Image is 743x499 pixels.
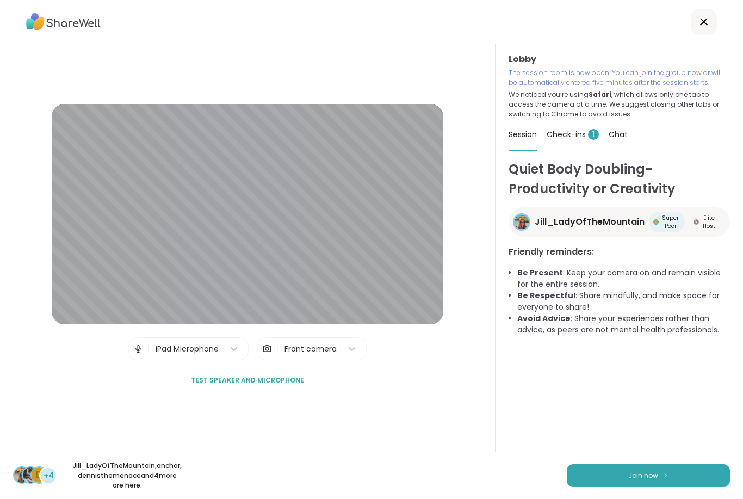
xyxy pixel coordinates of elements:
b: Be Respectful [517,290,575,301]
a: Jill_LadyOfTheMountainJill_LadyOfTheMountainSuper PeerSuper PeerElite HostElite Host [509,207,730,237]
span: Elite Host [701,214,717,230]
li: : Share your experiences rather than advice, as peers are not mental health professionals. [517,313,730,336]
img: anchor [23,467,38,483]
img: Jill_LadyOfTheMountain [14,467,29,483]
span: Chat [609,129,628,140]
img: ShareWell Logo [26,9,101,34]
div: Front camera [284,343,337,355]
li: : Share mindfully, and make space for everyone to share! [517,290,730,313]
button: Test speaker and microphone [187,369,308,392]
img: Jill_LadyOfTheMountain [515,215,529,229]
h3: Friendly reminders: [509,245,730,258]
img: ShareWell Logomark [662,472,669,478]
li: : Keep your camera on and remain visible for the entire session. [517,267,730,290]
b: Safari [589,90,611,99]
button: Join now [567,464,730,487]
img: Microphone [133,338,143,360]
img: Super Peer [653,219,659,225]
span: 1 [588,129,599,140]
h3: Lobby [509,53,730,66]
span: Test speaker and microphone [191,375,304,385]
p: The session room is now open. You can join the group now or will be automatically entered five mi... [509,68,730,88]
span: Jill_LadyOfTheMountain [535,215,645,229]
img: Camera [262,338,272,360]
span: Super Peer [661,214,680,230]
span: d [36,468,42,482]
span: | [276,338,279,360]
h1: Quiet Body Doubling- Productivity or Creativity [509,159,730,199]
span: +4 [44,470,54,482]
img: Elite Host [694,219,699,225]
span: | [147,338,150,360]
span: Join now [628,471,658,480]
b: Be Present [517,267,563,278]
span: Check-ins [547,129,599,140]
span: Session [509,129,537,140]
div: iPad Microphone [156,343,219,355]
b: Avoid Advice [517,313,571,324]
p: Jill_LadyOfTheMountain , anchor , dennisthemenace and 4 more are here. [66,461,188,490]
p: We noticed you’re using , which allows only one tab to access the camera at a time. We suggest cl... [509,90,730,119]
